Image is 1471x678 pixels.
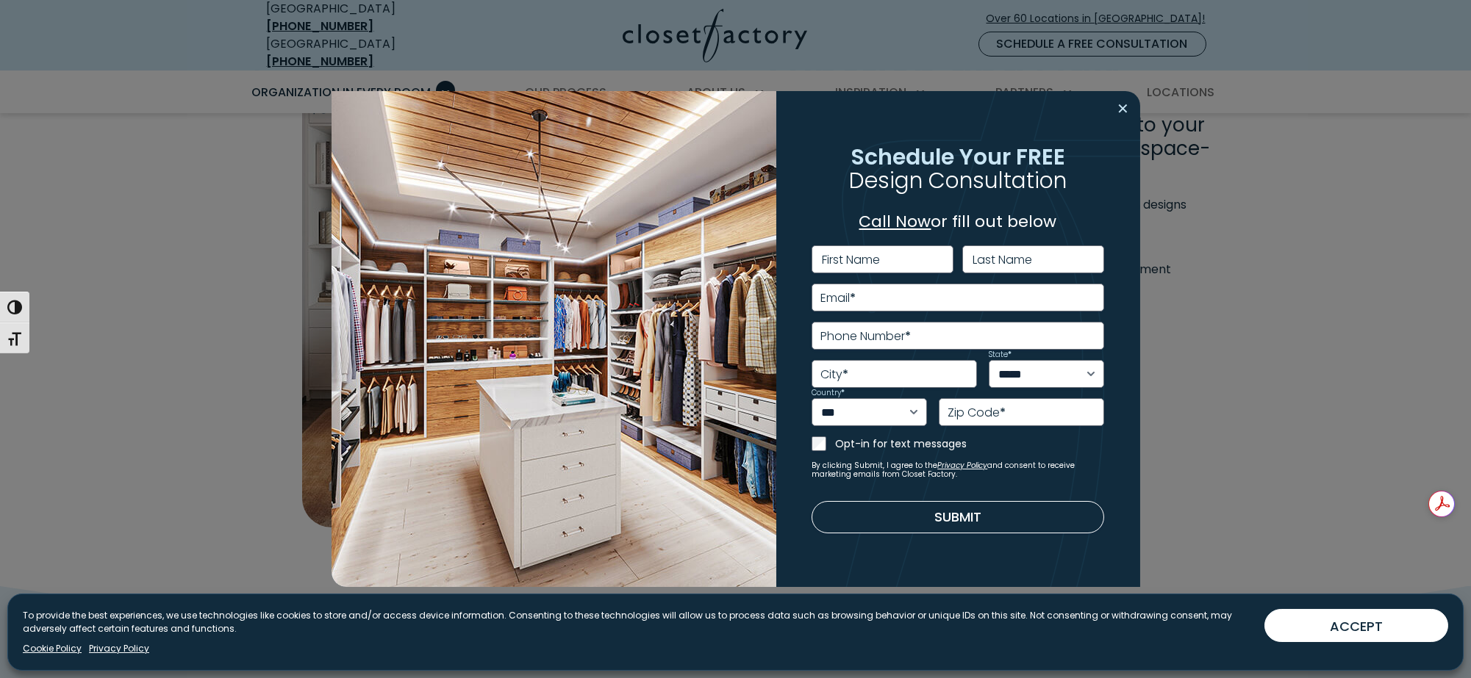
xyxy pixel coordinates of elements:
label: City [820,369,848,381]
label: Last Name [973,254,1032,266]
a: Call Now [859,210,931,233]
label: First Name [822,254,880,266]
span: Design Consultation [849,165,1067,196]
small: By clicking Submit, I agree to the and consent to receive marketing emails from Closet Factory. [812,461,1104,479]
label: Zip Code [948,407,1006,419]
span: Schedule Your FREE [851,141,1065,173]
p: To provide the best experiences, we use technologies like cookies to store and/or access device i... [23,609,1253,635]
img: Walk in closet with island [332,91,776,587]
label: Email [820,292,856,304]
button: ACCEPT [1264,609,1448,642]
p: or fill out below [812,209,1104,234]
a: Cookie Policy [23,642,82,655]
button: Close modal [1113,97,1134,120]
label: State [989,351,1012,358]
label: Country [812,389,845,397]
a: Privacy Policy [937,460,987,471]
button: Submit [812,501,1104,533]
label: Phone Number [820,331,911,342]
a: Privacy Policy [89,642,149,655]
label: Opt-in for text messages [835,436,1104,451]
